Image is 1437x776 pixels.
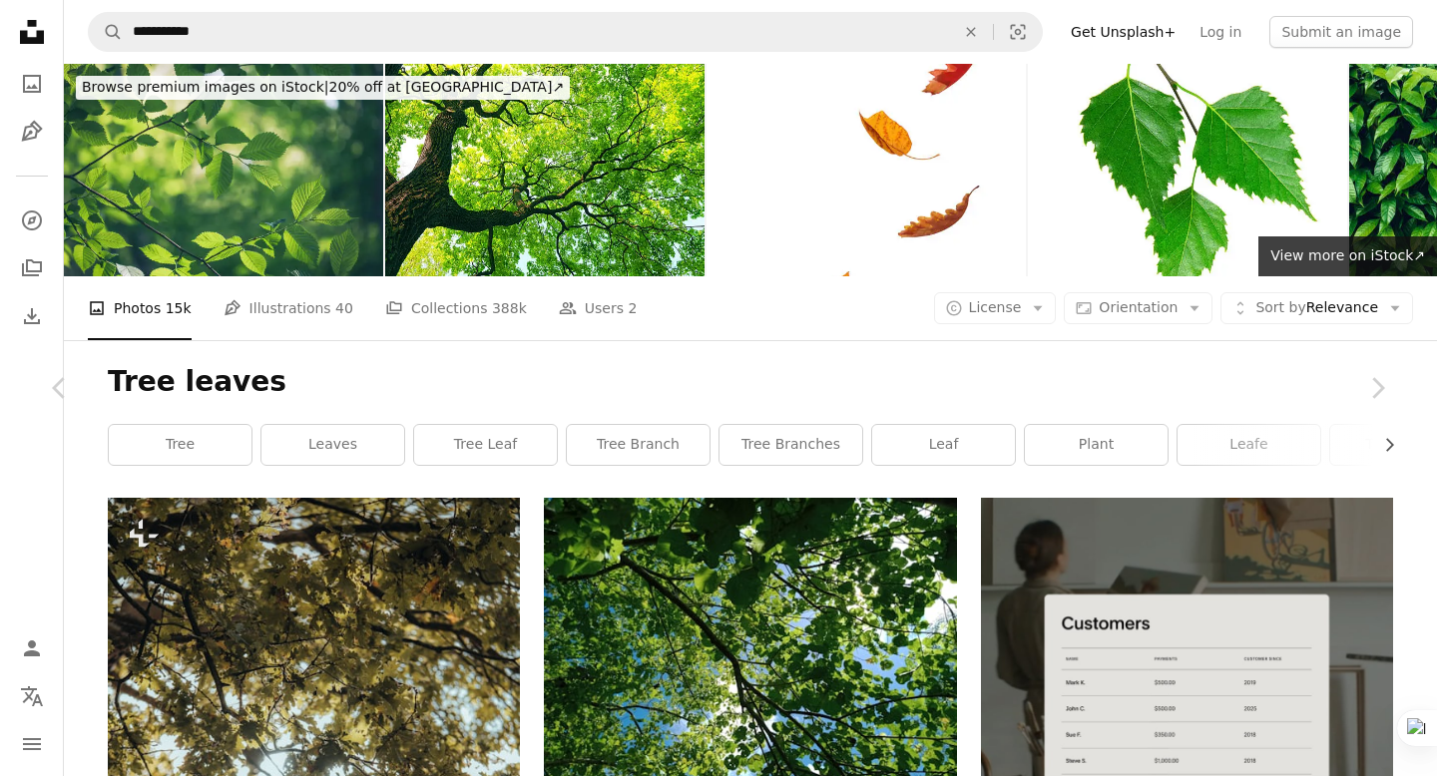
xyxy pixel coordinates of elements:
[64,64,383,276] img: Green leaves background
[82,79,564,95] span: 20% off at [GEOGRAPHIC_DATA] ↗
[1188,16,1253,48] a: Log in
[82,79,328,95] span: Browse premium images on iStock |
[1270,247,1425,263] span: View more on iStock ↗
[109,425,251,465] a: tree
[12,64,52,104] a: Photos
[1025,425,1168,465] a: plant
[12,724,52,764] button: Menu
[719,425,862,465] a: tree branches
[224,276,353,340] a: Illustrations 40
[1269,16,1413,48] button: Submit an image
[12,248,52,288] a: Collections
[994,13,1042,51] button: Visual search
[88,12,1043,52] form: Find visuals sitewide
[492,297,527,319] span: 388k
[108,364,1393,400] h1: Tree leaves
[628,297,637,319] span: 2
[12,628,52,668] a: Log in / Sign up
[385,276,527,340] a: Collections 388k
[1317,292,1437,484] a: Next
[969,299,1022,315] span: License
[261,425,404,465] a: leaves
[1220,292,1413,324] button: Sort byRelevance
[934,292,1057,324] button: License
[1255,298,1378,318] span: Relevance
[567,425,710,465] a: tree branch
[1099,299,1178,315] span: Orientation
[12,200,52,240] a: Explore
[1178,425,1320,465] a: leafe
[1258,236,1437,276] a: View more on iStock↗
[335,297,353,319] span: 40
[1059,16,1188,48] a: Get Unsplash+
[64,64,582,112] a: Browse premium images on iStock|20% off at [GEOGRAPHIC_DATA]↗
[1028,64,1347,276] img: 3 fresh green leaves from a branch
[559,276,638,340] a: Users 2
[385,64,705,276] img: mighty tree with green leaves
[12,676,52,716] button: Language
[1064,292,1212,324] button: Orientation
[1255,299,1305,315] span: Sort by
[414,425,557,465] a: tree leaf
[544,643,956,661] a: looking up at the leaves of a tree
[12,112,52,152] a: Illustrations
[949,13,993,51] button: Clear
[872,425,1015,465] a: leaf
[89,13,123,51] button: Search Unsplash
[707,64,1026,276] img: Falling Autumn Leaves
